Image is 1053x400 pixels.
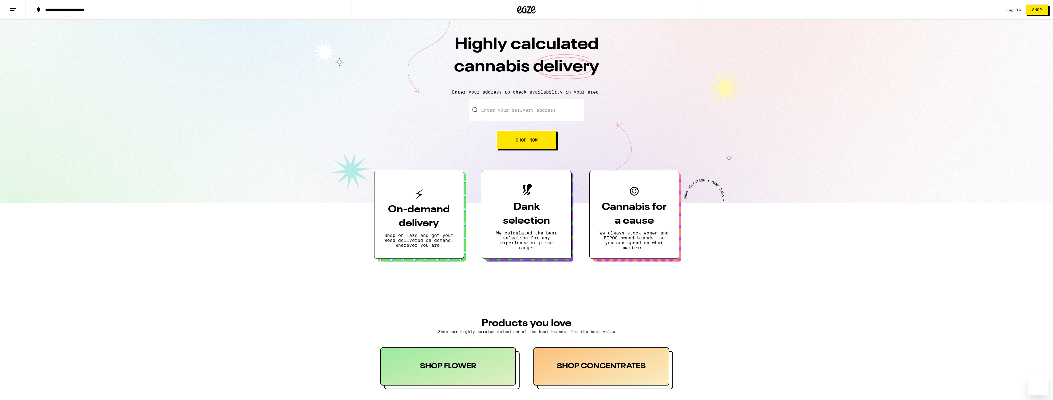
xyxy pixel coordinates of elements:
[600,230,669,250] p: We always stock women and BIPOC owned brands, so you can spend on what matters.
[384,203,454,230] h3: On-demand delivery
[6,90,1047,94] p: Enter your address to check availability in your area.
[374,171,464,259] button: On-demand deliveryShop on Eaze and get your weed delivered on demand, wherever you are.
[1021,5,1053,15] a: Shop
[482,171,572,259] button: Dank selectionWe calculated the best selection for any experience or price range.
[380,330,673,334] p: Shop our highly curated selection of the best brands, for the best value
[419,34,634,85] h1: Highly calculated cannabis delivery
[533,347,669,386] div: SHOP CONCENTRATES
[589,171,679,259] button: Cannabis for a causeWe always stock women and BIPOC owned brands, so you can spend on what matters.
[1026,5,1048,15] button: Shop
[492,200,561,228] h3: Dank selection
[516,138,538,142] span: Shop Now
[1028,375,1048,395] iframe: Button to launch messaging window
[1032,8,1042,12] span: Shop
[492,230,561,250] p: We calculated the best selection for any experience or price range.
[497,131,556,149] button: Shop Now
[380,318,673,328] h3: PRODUCTS YOU LOVE
[380,347,520,389] button: SHOP FLOWER
[469,99,584,121] input: Enter your delivery address
[380,347,516,386] div: SHOP FLOWER
[1006,8,1021,12] a: Log In
[384,233,454,248] p: Shop on Eaze and get your weed delivered on demand, wherever you are.
[600,200,669,228] h3: Cannabis for a cause
[533,347,673,389] button: SHOP CONCENTRATES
